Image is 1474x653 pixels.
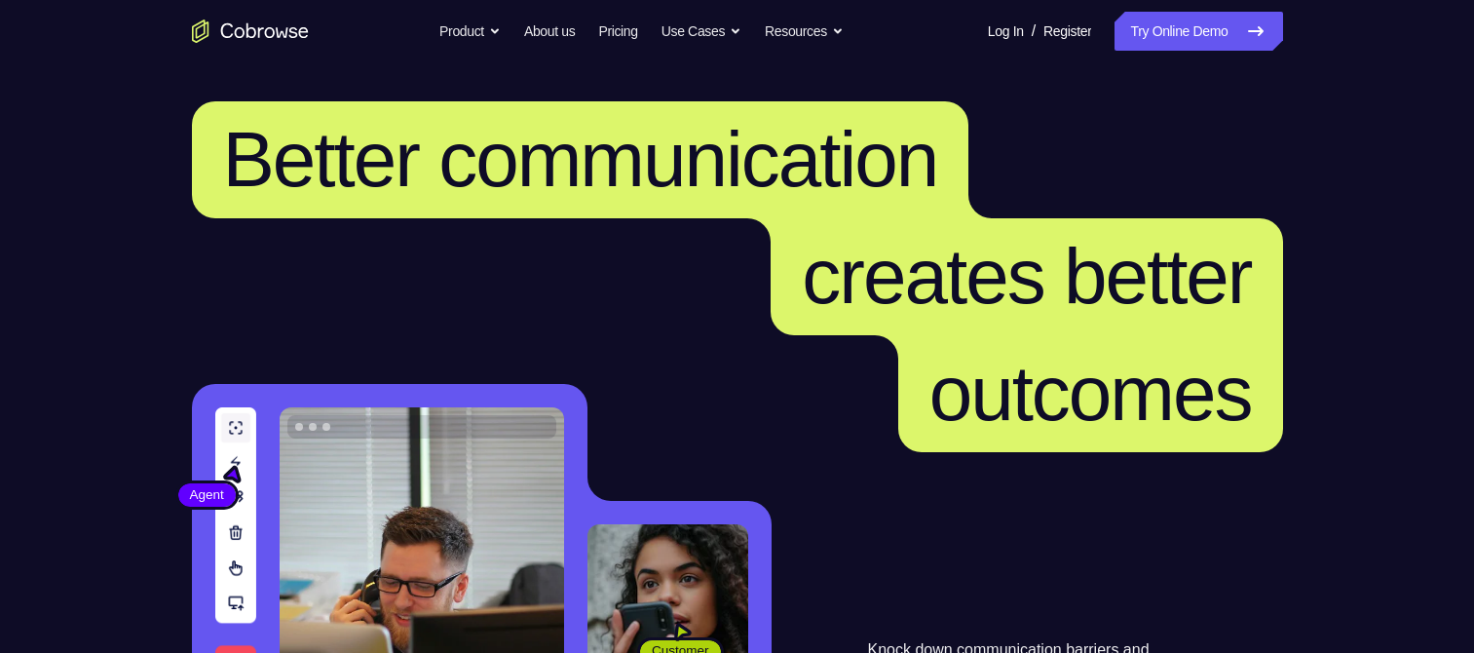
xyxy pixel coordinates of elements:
[929,350,1252,437] span: outcomes
[1043,12,1091,51] a: Register
[988,12,1024,51] a: Log In
[192,19,309,43] a: Go to the home page
[1115,12,1282,51] a: Try Online Demo
[1032,19,1036,43] span: /
[178,485,236,505] span: Agent
[765,12,844,51] button: Resources
[223,116,938,203] span: Better communication
[802,233,1251,320] span: creates better
[598,12,637,51] a: Pricing
[524,12,575,51] a: About us
[439,12,501,51] button: Product
[661,12,741,51] button: Use Cases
